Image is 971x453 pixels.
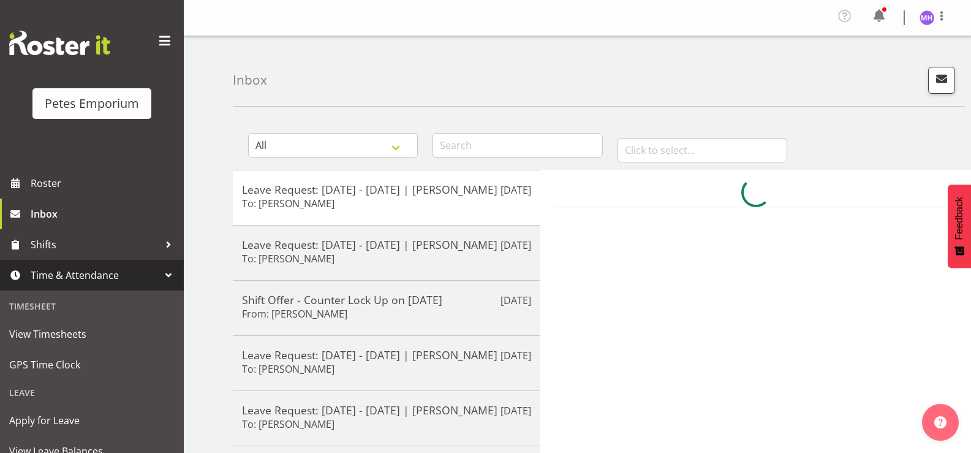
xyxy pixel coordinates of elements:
div: Timesheet [3,294,181,319]
span: Apply for Leave [9,411,175,430]
img: Rosterit website logo [9,31,110,55]
h5: Shift Offer - Counter Lock Up on [DATE] [242,293,531,306]
div: Leave [3,380,181,405]
h5: Leave Request: [DATE] - [DATE] | [PERSON_NAME] [242,238,531,251]
h6: To: [PERSON_NAME] [242,253,334,265]
a: View Timesheets [3,319,181,349]
h6: To: [PERSON_NAME] [242,363,334,375]
a: Apply for Leave [3,405,181,436]
h4: Inbox [233,73,267,87]
span: View Timesheets [9,325,175,343]
h6: From: [PERSON_NAME] [242,308,347,320]
a: GPS Time Clock [3,349,181,380]
p: [DATE] [501,348,531,363]
span: Roster [31,174,178,192]
input: Search [433,133,602,158]
p: [DATE] [501,183,531,197]
p: [DATE] [501,403,531,418]
h6: To: [PERSON_NAME] [242,418,334,430]
span: Inbox [31,205,178,223]
h5: Leave Request: [DATE] - [DATE] | [PERSON_NAME] [242,403,531,417]
span: GPS Time Clock [9,356,175,374]
div: Petes Emporium [45,94,139,113]
h5: Leave Request: [DATE] - [DATE] | [PERSON_NAME] [242,348,531,362]
h5: Leave Request: [DATE] - [DATE] | [PERSON_NAME] [242,183,531,196]
img: help-xxl-2.png [934,416,946,428]
span: Shifts [31,235,159,254]
h6: To: [PERSON_NAME] [242,197,334,210]
button: Feedback - Show survey [948,185,971,268]
p: [DATE] [501,238,531,253]
span: Time & Attendance [31,266,159,284]
p: [DATE] [501,293,531,308]
img: mackenzie-halford4471.jpg [920,10,934,25]
input: Click to select... [618,138,787,162]
span: Feedback [954,197,965,240]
